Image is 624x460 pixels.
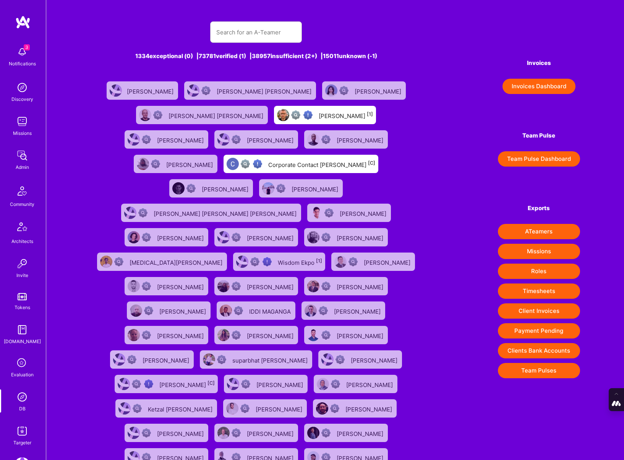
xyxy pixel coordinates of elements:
div: [PERSON_NAME] [337,134,385,144]
div: Targeter [13,439,31,447]
div: [PERSON_NAME] [247,281,295,291]
div: Admin [16,163,29,171]
img: User Avatar [110,84,122,97]
button: Invoices Dashboard [502,79,575,94]
img: Not Scrubbed [114,257,123,266]
img: Not Scrubbed [133,404,142,413]
div: [DOMAIN_NAME] [4,337,41,345]
img: User Avatar [217,231,230,243]
img: User Avatar [307,329,319,341]
img: Not fully vetted [291,110,300,120]
div: [PERSON_NAME] [159,379,215,389]
a: Team Pulse Dashboard [498,151,580,167]
img: User Avatar [307,231,319,243]
div: Corporate Contact [PERSON_NAME] [268,159,375,169]
a: User AvatarNot Scrubbed[PERSON_NAME] [PERSON_NAME] [PERSON_NAME] [118,201,304,225]
a: User AvatarNot Scrubbed[PERSON_NAME] [304,201,394,225]
div: [PERSON_NAME] [166,159,214,169]
img: Not fully vetted [132,379,141,389]
button: Roles [498,264,580,279]
div: Ketzal [PERSON_NAME] [148,403,214,413]
img: Not Scrubbed [321,428,331,437]
a: User AvatarNot Scrubbed[PERSON_NAME] [211,421,301,445]
img: User Avatar [262,182,274,194]
div: Discovery [11,95,33,103]
div: [PERSON_NAME] [340,208,388,218]
div: [PERSON_NAME] [364,257,412,267]
img: Not fully vetted [250,257,259,266]
img: Not Scrubbed [348,257,358,266]
a: User AvatarNot Scrubbed[PERSON_NAME] [319,78,409,103]
img: User Avatar [113,353,125,366]
a: User AvatarNot Scrubbed[PERSON_NAME] [211,323,301,347]
img: User Avatar [172,182,185,194]
div: [PERSON_NAME] [PERSON_NAME] [PERSON_NAME] [154,208,298,218]
a: User AvatarNot Scrubbed[PERSON_NAME] [122,274,211,298]
a: User AvatarNot Scrubbed[PERSON_NAME] [311,372,400,396]
div: [PERSON_NAME] [127,86,175,96]
img: Not Scrubbed [232,135,241,144]
img: User Avatar [128,133,140,146]
img: Not Scrubbed [330,404,339,413]
a: User AvatarNot Scrubbed[PERSON_NAME] [122,225,211,249]
img: tokens [18,293,27,300]
img: Not Scrubbed [276,184,285,193]
img: User Avatar [307,133,319,146]
img: User Avatar [217,427,230,439]
img: User Avatar [139,109,151,121]
i: icon SelectionTeam [15,356,29,371]
img: Not Scrubbed [142,282,151,291]
img: User Avatar [203,353,215,366]
button: Payment Pending [498,323,580,339]
a: User AvatarNot Scrubbedsuparbhat [PERSON_NAME] [197,347,315,372]
div: [PERSON_NAME] [319,110,373,120]
img: Not Scrubbed [232,282,241,291]
div: [PERSON_NAME] [157,428,205,438]
div: [PERSON_NAME] [292,183,340,193]
button: ATeamers [498,224,580,239]
div: [PERSON_NAME] [247,232,295,242]
button: Timesheets [498,283,580,299]
div: [PERSON_NAME] [337,281,385,291]
div: [PERSON_NAME] [345,403,394,413]
img: Not Scrubbed [336,355,345,364]
img: User Avatar [316,402,328,415]
img: User Avatar [187,84,199,97]
a: User AvatarNot Scrubbed[PERSON_NAME] [221,372,311,396]
a: User AvatarNot Scrubbed[PERSON_NAME] [256,176,346,201]
a: User AvatarNot Scrubbed[PERSON_NAME] [301,127,391,152]
div: Architects [11,237,33,245]
img: User Avatar [128,280,140,292]
img: User Avatar [307,280,319,292]
img: User Avatar [305,305,317,317]
a: User AvatarNot Scrubbed[PERSON_NAME] [PERSON_NAME] [181,78,319,103]
img: logo [15,15,31,29]
img: User Avatar [217,280,230,292]
div: Community [10,200,34,208]
img: Not Scrubbed [201,86,211,95]
div: [PERSON_NAME] [143,355,191,364]
div: [PERSON_NAME] [247,428,295,438]
div: [PERSON_NAME] [337,232,385,242]
img: Not Scrubbed [138,208,147,217]
div: Invite [16,271,28,279]
img: User Avatar [317,378,329,390]
img: User Avatar [118,378,130,390]
img: Not Scrubbed [321,282,331,291]
a: User AvatarNot Scrubbed[PERSON_NAME] [211,127,301,152]
img: User Avatar [334,256,347,268]
img: Not Scrubbed [153,110,162,120]
img: High Potential User [144,379,153,389]
div: IDDI MAGANGA [249,306,292,316]
a: User AvatarNot Scrubbed[PERSON_NAME] [122,421,211,445]
a: User AvatarNot Scrubbed[PERSON_NAME] [166,176,256,201]
img: Not fully vetted [241,159,250,168]
img: Not Scrubbed [321,233,331,242]
div: [PERSON_NAME] [157,232,205,242]
div: Missions [13,129,32,137]
div: [PERSON_NAME] [351,355,399,364]
img: teamwork [15,114,30,129]
div: [PERSON_NAME] [159,306,207,316]
a: User AvatarNot Scrubbed[PERSON_NAME] [211,225,301,249]
button: Clients Bank Accounts [498,343,580,358]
